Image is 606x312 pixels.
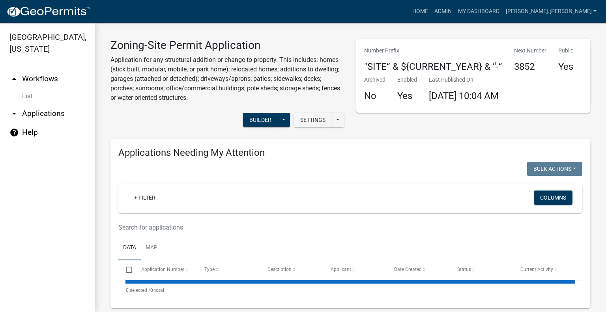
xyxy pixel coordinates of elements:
h4: No [364,90,385,102]
datatable-header-cell: Description [260,260,323,279]
h4: Yes [558,61,573,73]
a: My Dashboard [455,4,503,19]
span: [DATE] 10:04 AM [429,90,499,101]
datatable-header-cell: Select [118,260,133,279]
datatable-header-cell: Status [450,260,513,279]
span: Type [204,267,215,272]
h4: 3852 [514,61,546,73]
datatable-header-cell: Type [197,260,260,279]
p: Number Prefix [364,47,502,55]
span: Date Created [394,267,422,272]
h4: Applications Needing My Attention [118,147,582,159]
i: arrow_drop_down [9,109,19,118]
p: Enabled [397,76,417,84]
span: Application Number [141,267,184,272]
p: Last Published On [429,76,499,84]
button: Settings [294,113,332,127]
p: Archived [364,76,385,84]
input: Search for applications [118,219,503,235]
p: Application for any structural addition or change to property. This includes: homes (stick built,... [110,55,344,103]
datatable-header-cell: Applicant [323,260,386,279]
span: Status [457,267,471,272]
span: 0 selected / [126,288,150,293]
a: Admin [431,4,455,19]
a: Data [118,235,141,261]
datatable-header-cell: Date Created [386,260,449,279]
datatable-header-cell: Current Activity [513,260,576,279]
i: help [9,128,19,137]
i: arrow_drop_up [9,74,19,84]
button: Columns [534,191,572,205]
button: Bulk Actions [527,162,582,176]
p: Next Number [514,47,546,55]
datatable-header-cell: Application Number [133,260,196,279]
span: Current Activity [520,267,553,272]
span: Applicant [331,267,351,272]
h3: Zoning-Site Permit Application [110,39,344,52]
h4: "SITE” & ${CURRENT_YEAR} & “-” [364,61,502,73]
a: [PERSON_NAME].[PERSON_NAME] [503,4,600,19]
div: 0 total [118,280,582,300]
span: Description [267,267,292,272]
button: Builder [243,113,278,127]
a: Map [141,235,162,261]
a: + Filter [128,191,162,205]
p: Public [558,47,573,55]
h4: Yes [397,90,417,102]
a: Home [409,4,431,19]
